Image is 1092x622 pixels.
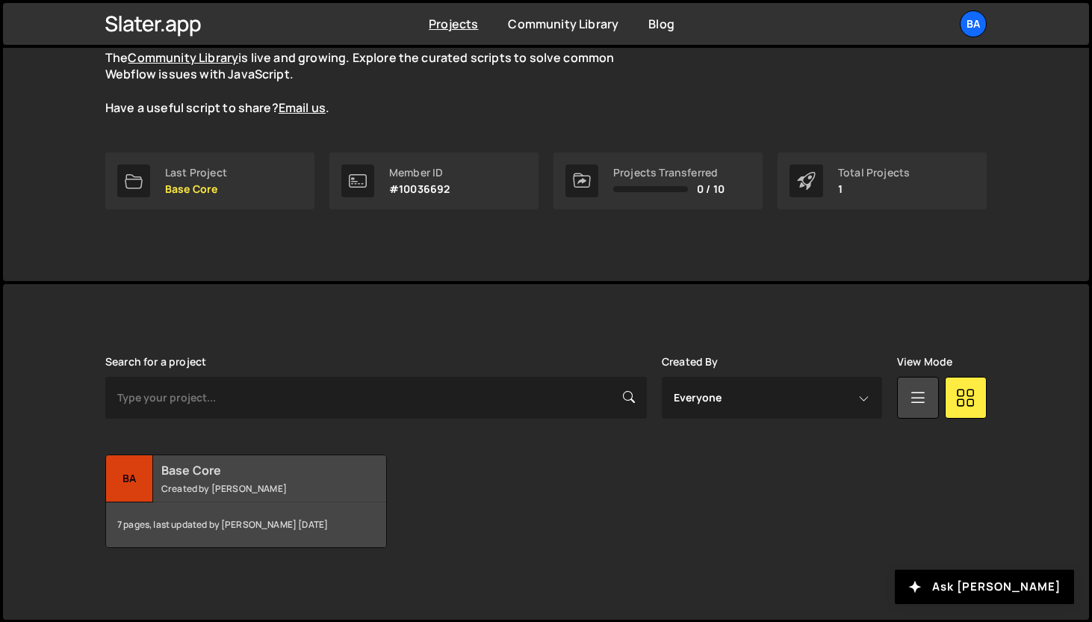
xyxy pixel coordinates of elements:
a: Ba Base Core Created by [PERSON_NAME] 7 pages, last updated by [PERSON_NAME] [DATE] [105,455,387,548]
label: Search for a project [105,356,206,368]
a: Email us [279,99,326,116]
button: Ask [PERSON_NAME] [895,570,1074,604]
a: Ba [960,10,987,37]
input: Type your project... [105,377,647,419]
a: Community Library [508,16,618,32]
div: Ba [106,455,153,502]
p: #10036692 [389,183,450,195]
div: Member ID [389,167,450,179]
h2: Base Core [161,462,341,478]
div: Projects Transferred [613,167,725,179]
a: Last Project Base Core [105,153,314,209]
label: View Mode [897,356,952,368]
small: Created by [PERSON_NAME] [161,482,341,495]
a: Community Library [128,49,238,66]
div: Total Projects [838,167,910,179]
span: 0 / 10 [697,183,725,195]
div: Last Project [165,167,227,179]
p: 1 [838,183,910,195]
a: Blog [648,16,674,32]
label: Created By [662,356,719,368]
a: Projects [429,16,478,32]
div: 7 pages, last updated by [PERSON_NAME] [DATE] [106,502,386,547]
p: The is live and growing. Explore the curated scripts to solve common Webflow issues with JavaScri... [105,49,643,117]
p: Base Core [165,183,227,195]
